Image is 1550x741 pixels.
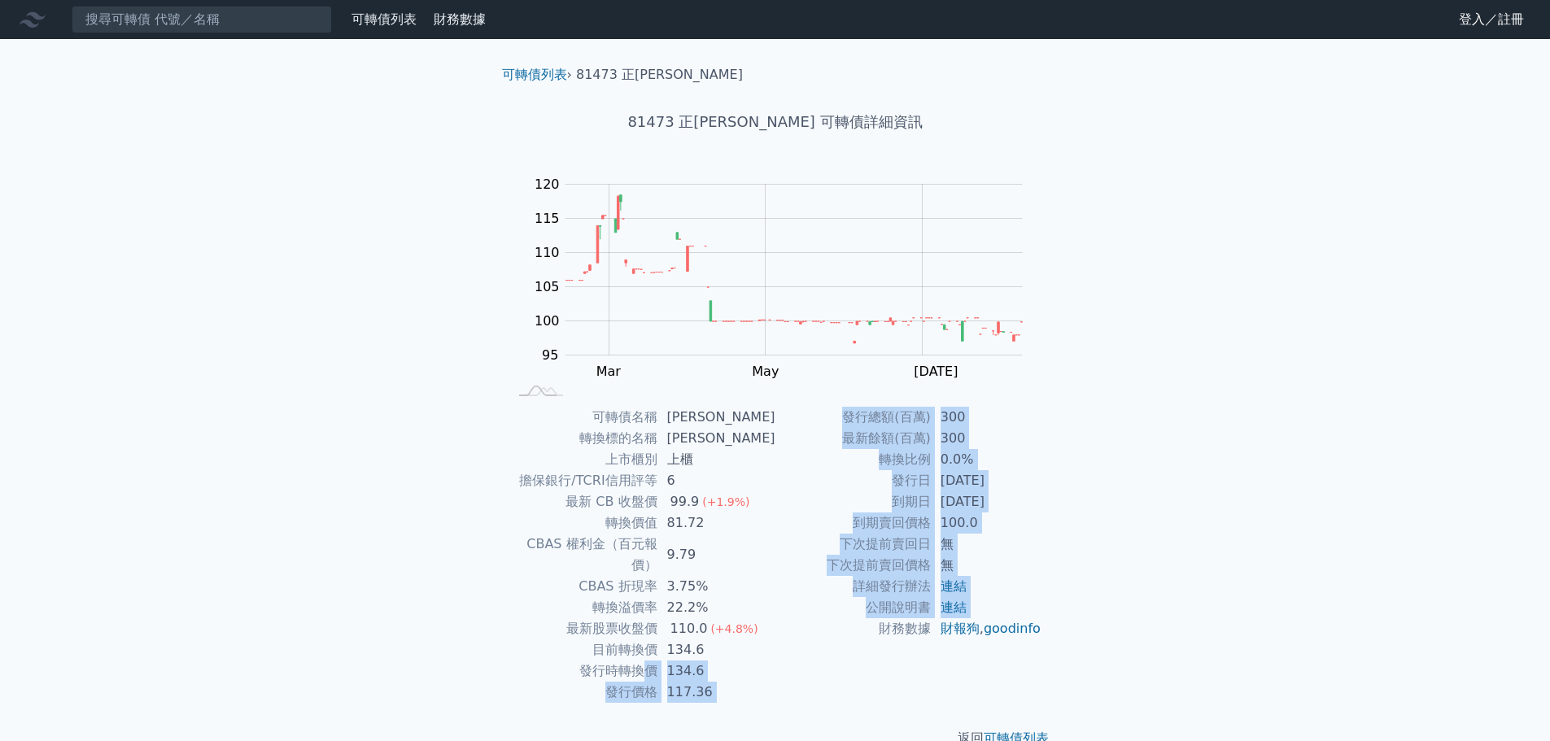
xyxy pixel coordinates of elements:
a: 連結 [941,578,967,594]
td: [DATE] [931,491,1042,512]
td: 發行總額(百萬) [775,407,931,428]
tspan: Mar [596,364,622,379]
td: 轉換標的名稱 [509,428,657,449]
g: Chart [526,177,1047,412]
td: 可轉債名稱 [509,407,657,428]
td: CBAS 折現率 [509,576,657,597]
td: 9.79 [657,534,775,576]
li: › [502,65,572,85]
td: 公開說明書 [775,597,931,618]
td: 300 [931,407,1042,428]
td: 最新餘額(百萬) [775,428,931,449]
td: 轉換溢價率 [509,597,657,618]
td: 22.2% [657,597,775,618]
td: 300 [931,428,1042,449]
td: 0.0% [931,449,1042,470]
a: 登入／註冊 [1446,7,1537,33]
td: 上櫃 [657,449,775,470]
tspan: 105 [535,279,560,294]
td: 最新股票收盤價 [509,618,657,639]
td: 上市櫃別 [509,449,657,470]
td: [PERSON_NAME] [657,407,775,428]
a: goodinfo [984,621,1041,636]
a: 可轉債列表 [351,11,417,27]
td: 無 [931,555,1042,576]
td: 目前轉換價 [509,639,657,660]
input: 搜尋可轉債 代號／名稱 [72,6,332,33]
td: CBAS 權利金（百元報價） [509,534,657,576]
td: 下次提前賣回日 [775,534,931,555]
td: 詳細發行辦法 [775,576,931,597]
tspan: [DATE] [914,364,958,379]
a: 財報狗 [941,621,980,636]
td: , [931,618,1042,639]
td: 81.72 [657,512,775,534]
h1: 81473 正[PERSON_NAME] 可轉債詳細資訊 [489,111,1062,133]
td: 發行時轉換價 [509,660,657,682]
td: 6 [657,470,775,491]
td: 轉換比例 [775,449,931,470]
td: 134.6 [657,639,775,660]
span: (+1.9%) [702,495,749,508]
a: 連結 [941,599,967,615]
span: (+4.8%) [710,622,758,635]
td: 擔保銀行/TCRI信用評等 [509,470,657,491]
tspan: 100 [535,313,560,329]
tspan: 115 [535,211,560,226]
div: 99.9 [667,491,703,512]
li: 81473 正[PERSON_NAME] [576,65,743,85]
iframe: Chat Widget [1469,663,1550,741]
td: 無 [931,534,1042,555]
td: [DATE] [931,470,1042,491]
tspan: 110 [535,245,560,260]
td: 到期日 [775,491,931,512]
div: 聊天小工具 [1469,663,1550,741]
td: 134.6 [657,660,775,682]
div: 110.0 [667,618,711,639]
td: 100.0 [931,512,1042,534]
td: 到期賣回價格 [775,512,931,534]
td: 財務數據 [775,618,931,639]
tspan: May [752,364,779,379]
td: 3.75% [657,576,775,597]
td: 117.36 [657,682,775,703]
td: 發行價格 [509,682,657,703]
tspan: 120 [535,177,560,192]
td: [PERSON_NAME] [657,428,775,449]
td: 最新 CB 收盤價 [509,491,657,512]
td: 轉換價值 [509,512,657,534]
td: 發行日 [775,470,931,491]
td: 下次提前賣回價格 [775,555,931,576]
a: 財務數據 [434,11,486,27]
tspan: 95 [542,347,558,363]
a: 可轉債列表 [502,67,567,82]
